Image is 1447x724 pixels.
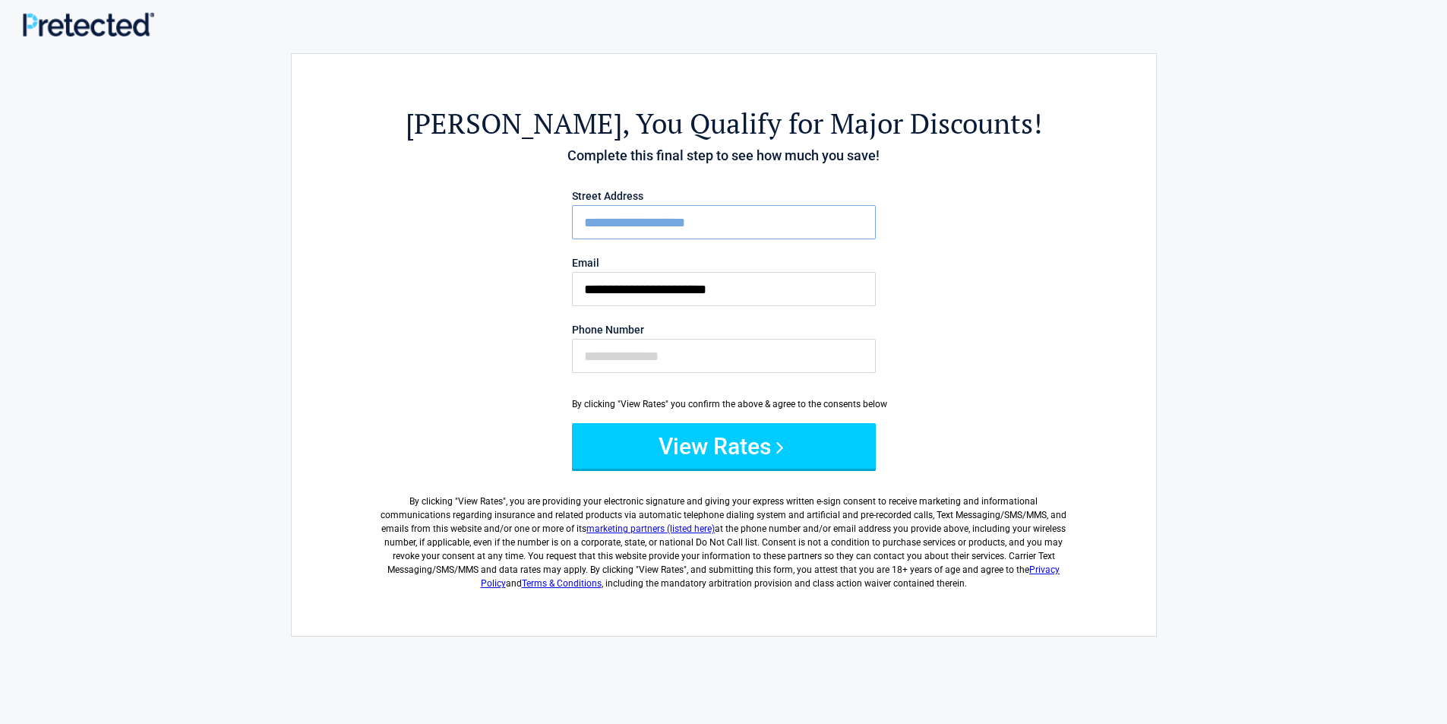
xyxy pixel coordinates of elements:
[522,578,602,589] a: Terms & Conditions
[458,496,503,507] span: View Rates
[586,523,715,534] a: marketing partners (listed here)
[375,105,1073,142] h2: , You Qualify for Major Discounts!
[572,324,876,335] label: Phone Number
[572,397,876,411] div: By clicking "View Rates" you confirm the above & agree to the consents below
[375,482,1073,590] label: By clicking " ", you are providing your electronic signature and giving your express written e-si...
[572,258,876,268] label: Email
[406,105,622,142] span: [PERSON_NAME]
[375,146,1073,166] h4: Complete this final step to see how much you save!
[572,191,876,201] label: Street Address
[23,12,154,36] img: Main Logo
[572,423,876,469] button: View Rates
